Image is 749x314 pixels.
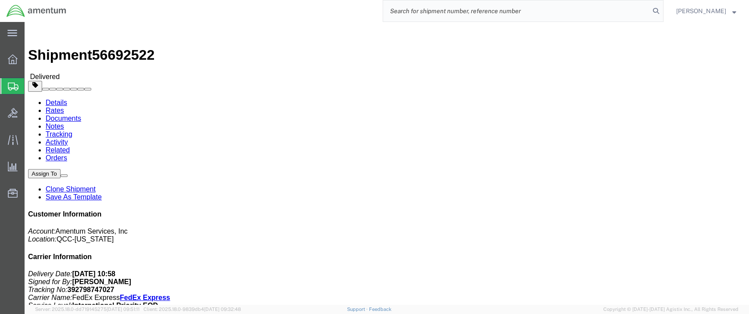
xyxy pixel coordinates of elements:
a: Feedback [369,307,391,312]
img: logo [6,4,67,18]
span: [DATE] 09:32:48 [204,307,241,312]
span: Server: 2025.18.0-dd719145275 [35,307,140,312]
a: Support [347,307,369,312]
span: [DATE] 09:51:11 [107,307,140,312]
button: [PERSON_NAME] [676,6,737,16]
span: Sammuel Ball [676,6,726,16]
span: Client: 2025.18.0-9839db4 [143,307,241,312]
iframe: FS Legacy Container [25,22,749,305]
span: Copyright © [DATE]-[DATE] Agistix Inc., All Rights Reserved [603,306,738,313]
input: Search for shipment number, reference number [383,0,650,22]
